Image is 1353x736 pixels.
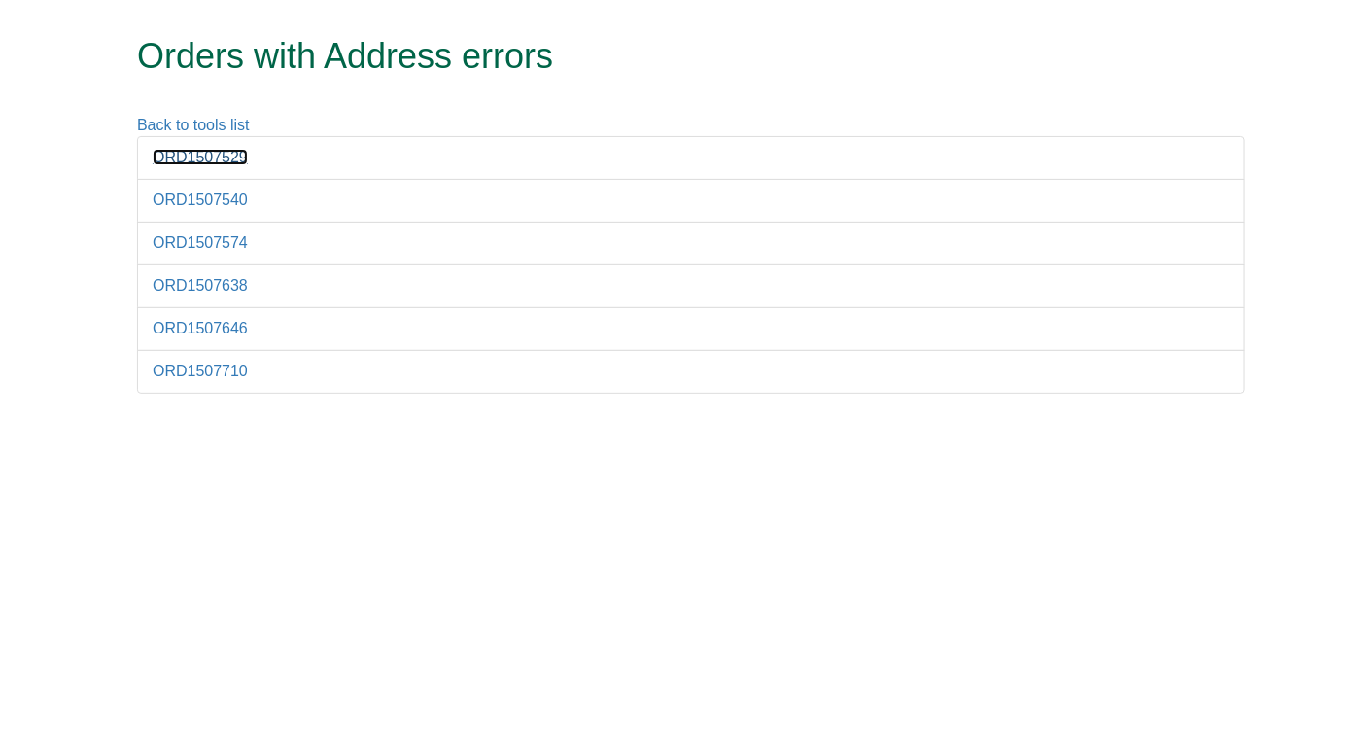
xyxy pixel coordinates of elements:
a: ORD1507540 [153,192,248,208]
a: ORD1507638 [153,277,248,294]
a: Back to tools list [137,117,250,133]
a: ORD1507529 [153,149,248,165]
a: ORD1507574 [153,234,248,251]
h1: Orders with Address errors [137,37,1172,76]
a: ORD1507710 [153,363,248,379]
a: ORD1507646 [153,320,248,336]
